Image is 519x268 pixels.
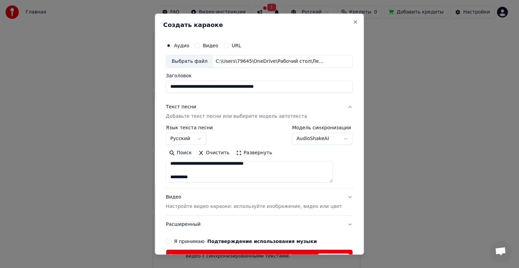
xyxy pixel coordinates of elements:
span: Обновить [318,253,350,261]
label: Видео [203,43,218,48]
button: Поиск [166,148,195,158]
label: URL [232,43,241,48]
button: Расширенный [166,216,353,233]
div: C:\Users\79645\OneDrive\Рабочий стол\Леди_Баг_и_Супер_Кот_Пробуждение_силы_Силы_найти.mp3 [213,58,328,65]
button: Развернуть [233,148,275,158]
label: Аудио [174,43,189,48]
p: Настройте видео караоке: используйте изображение, видео или цвет [166,203,342,210]
button: ВидеоНастройте видео караоке: используйте изображение, видео или цвет [166,188,353,215]
label: Язык текста песни [166,125,213,130]
div: Текст песниДобавьте текст песни или выберите модель автотекста [166,125,353,188]
label: Я принимаю [174,239,317,244]
button: Я принимаю [207,239,317,244]
h2: Создать караоке [163,22,355,28]
button: Очистить [195,148,233,158]
button: Текст песниДобавьте текст песни или выберите модель автотекста [166,98,353,125]
div: Выбрать файл [166,55,213,68]
div: Видео [166,194,342,210]
div: Текст песни [166,104,196,110]
label: Модель синхронизации [292,125,353,130]
label: Заголовок [166,73,353,78]
p: Добавьте текст песни или выберите модель автотекста [166,113,307,120]
span: Недостаточно кредитов. Нажмите, чтобы добавить больше [177,254,305,259]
